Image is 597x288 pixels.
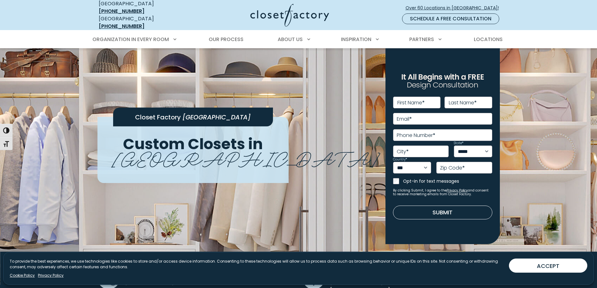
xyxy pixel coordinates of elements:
[182,113,251,122] span: [GEOGRAPHIC_DATA]
[112,143,380,171] span: [GEOGRAPHIC_DATA]
[454,142,463,145] label: State
[393,158,407,161] label: Country
[135,113,181,122] span: Closet Factory
[509,259,587,273] button: ACCEPT
[447,188,468,193] a: Privacy Policy
[474,36,503,43] span: Locations
[393,189,492,196] small: By clicking Submit, I agree to the and consent to receive marketing emails from Closet Factory.
[38,273,64,278] a: Privacy Policy
[449,100,477,105] label: Last Name
[278,36,303,43] span: About Us
[402,13,499,24] a: Schedule a Free Consultation
[88,31,509,48] nav: Primary Menu
[406,5,504,11] span: Over 60 Locations in [GEOGRAPHIC_DATA]!
[407,80,478,90] span: Design Consultation
[397,117,412,122] label: Email
[250,4,329,27] img: Closet Factory Logo
[10,273,35,278] a: Cookie Policy
[99,23,144,30] a: [PHONE_NUMBER]
[10,259,504,270] p: To provide the best experiences, we use technologies like cookies to store and/or access device i...
[99,8,144,15] a: [PHONE_NUMBER]
[397,133,435,138] label: Phone Number
[405,3,504,13] a: Over 60 Locations in [GEOGRAPHIC_DATA]!
[401,72,484,82] span: It All Begins with a FREE
[209,36,244,43] span: Our Process
[397,100,425,105] label: First Name
[403,178,492,184] label: Opt-in for text messages
[393,206,492,219] button: Submit
[397,149,409,154] label: City
[92,36,169,43] span: Organization in Every Room
[341,36,371,43] span: Inspiration
[409,36,434,43] span: Partners
[123,134,263,154] span: Custom Closets in
[99,15,190,30] div: [GEOGRAPHIC_DATA]
[440,165,465,170] label: Zip Code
